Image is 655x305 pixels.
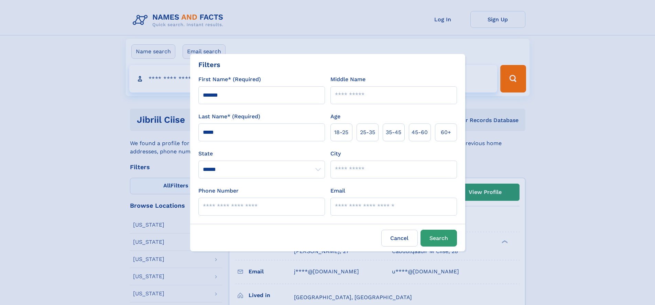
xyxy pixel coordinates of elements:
[330,75,365,84] label: Middle Name
[360,128,375,137] span: 25‑35
[198,59,220,70] div: Filters
[412,128,428,137] span: 45‑60
[330,150,341,158] label: City
[330,187,345,195] label: Email
[198,75,261,84] label: First Name* (Required)
[198,187,239,195] label: Phone Number
[334,128,348,137] span: 18‑25
[441,128,451,137] span: 60+
[386,128,401,137] span: 35‑45
[381,230,418,247] label: Cancel
[198,150,325,158] label: State
[198,112,260,121] label: Last Name* (Required)
[421,230,457,247] button: Search
[330,112,340,121] label: Age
